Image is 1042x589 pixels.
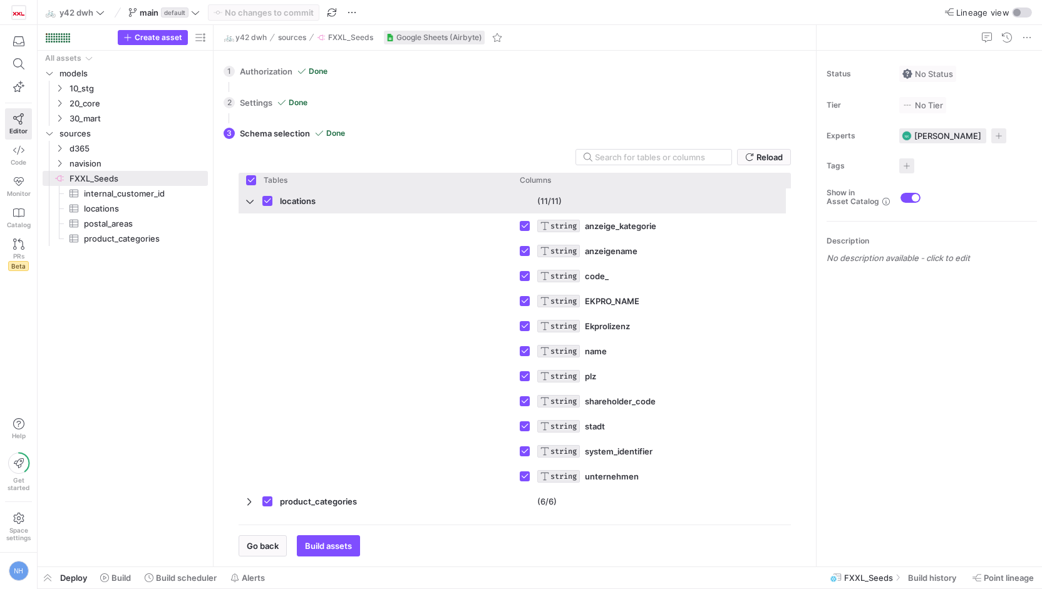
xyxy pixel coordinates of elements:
span: Get started [8,476,29,491]
div: Ekprolizenz [585,314,630,339]
button: Help [5,412,32,445]
span: Columns [520,176,551,185]
div: code_ [585,264,609,289]
button: Build assets [297,535,360,556]
img: No status [902,69,912,79]
span: Create asset [135,33,182,42]
a: Catalog [5,202,32,233]
span: navision [70,156,206,171]
div: All assets [45,54,81,63]
div: Press SPACE to select this row. [43,66,208,81]
span: internal_customer_id [280,515,362,539]
span: Lineage view [956,8,1009,18]
span: Editor [9,127,28,135]
a: locations​​​​​​​​​ [43,201,208,216]
div: Press SPACE to select this row. [43,51,208,66]
span: y42 dwh [59,8,93,18]
p: No description available - click to edit [827,253,1037,263]
div: plz [585,364,596,389]
span: 10_stg [70,81,206,96]
span: internal_customer_id​​​​​​​​​ [84,187,193,201]
a: Editor [5,108,32,140]
span: locations [280,189,316,213]
button: sources [275,30,309,45]
p: Description [827,237,1037,245]
span: Go back [247,541,279,551]
div: Press SPACE to deselect this row. [239,264,786,289]
button: 🚲y42 dwh [43,4,108,21]
div: Press SPACE to select this row. [43,171,208,186]
span: Show in Asset Catalog [827,188,879,206]
div: Press SPACE to deselect this row. [239,414,786,439]
span: Tags [827,161,889,170]
span: main [140,8,158,18]
span: FXXL_Seeds [844,573,893,583]
span: STRING [550,397,577,406]
span: Code [11,158,26,166]
span: Experts [827,131,889,140]
img: No tier [902,100,912,110]
div: Press SPACE to select this row. [43,126,208,141]
a: product_categories​​​​​​​​​ [43,231,208,246]
span: [PERSON_NAME] [914,131,981,141]
div: Press SPACE to deselect this row. [239,364,786,389]
span: 20_core [70,96,206,111]
span: product_categories​​​​​​​​​ [84,232,193,246]
span: STRING [550,322,577,330]
div: anzeige_kategorie [585,214,656,238]
span: FXXL_Seeds​​​​​​​​ [70,172,206,186]
span: Build [111,573,131,583]
span: STRING [550,247,577,255]
span: STRING [550,372,577,381]
span: Monitor [7,190,31,197]
span: PRs [13,252,24,260]
button: Create asset [118,30,188,45]
span: default [161,8,188,18]
button: Point lineage [967,567,1039,588]
button: maindefault [125,4,203,21]
span: product_categories [280,489,357,514]
button: Go back [239,535,287,556]
div: NK [902,131,912,141]
span: Build history [908,573,956,583]
span: STRING [550,272,577,280]
button: 🚲y42 dwh [221,30,270,45]
span: 🚲 [224,33,233,42]
span: STRING [550,297,577,305]
span: sources [278,33,306,42]
span: Space settings [6,526,31,541]
img: https://storage.googleapis.com/y42-prod-data-exchange/images/oGOSqxDdlQtxIPYJfiHrUWhjI5fT83rRj0ID... [13,6,25,19]
div: Press SPACE to select this row. [43,81,208,96]
span: Tier [827,101,889,110]
div: NH [9,561,29,581]
div: Press SPACE to deselect this row. [239,489,786,514]
input: Search for tables or columns [595,152,721,162]
div: Press SPACE to select this row. [43,201,208,216]
span: Build scheduler [156,573,217,583]
div: Press SPACE to deselect this row. [239,464,786,489]
span: No Status [902,69,953,79]
button: No statusNo Status [899,66,956,82]
span: 30_mart [70,111,206,126]
y42-import-column-renderer: (6/6) [537,496,557,506]
span: Reload [756,152,783,162]
div: Press SPACE to deselect this row. [239,339,786,364]
div: name [585,339,607,364]
div: Press SPACE to select this row. [43,111,208,126]
div: Press SPACE to select this row. [43,186,208,201]
span: Deploy [60,573,87,583]
a: Spacesettings [5,507,32,547]
span: STRING [550,222,577,230]
span: models [59,66,206,81]
span: Build assets [305,541,352,551]
span: Point lineage [984,573,1034,583]
div: shareholder_code [585,389,656,414]
span: STRING [550,472,577,481]
span: Help [11,432,26,439]
div: Press SPACE to select this row. [43,96,208,111]
a: FXXL_Seeds​​​​​​​​ [43,171,208,186]
button: Build history [902,567,964,588]
span: locations​​​​​​​​​ [84,202,193,216]
div: Press SPACE to deselect this row. [239,238,786,264]
button: FXXL_Seeds [314,30,376,45]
